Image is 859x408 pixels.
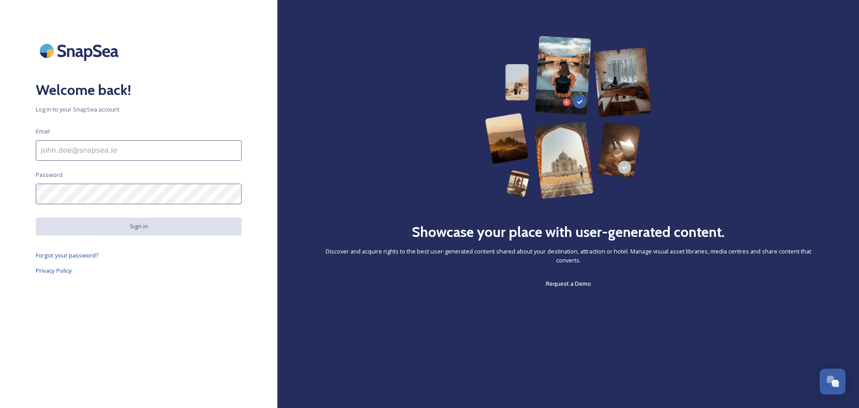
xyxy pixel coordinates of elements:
[36,218,242,235] button: Sign in
[36,105,242,114] span: Log in to your SnapSea account
[313,247,823,264] span: Discover and acquire rights to the best user-generated content shared about your destination, att...
[36,79,242,101] h2: Welcome back!
[36,265,242,276] a: Privacy Policy
[36,127,50,136] span: Email
[36,171,63,179] span: Password
[36,36,125,66] img: SnapSea Logo
[36,251,99,259] span: Forgot your password?
[820,369,846,395] button: Open Chat
[546,278,591,289] a: Request a Demo
[36,266,72,275] span: Privacy Policy
[546,279,591,288] span: Request a Demo
[412,221,725,243] h2: Showcase your place with user-generated content.
[485,36,651,199] img: 63b42ca75bacad526042e722_Group%20154-p-800.png
[36,140,242,161] input: john.doe@snapsea.io
[36,250,242,261] a: Forgot your password?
